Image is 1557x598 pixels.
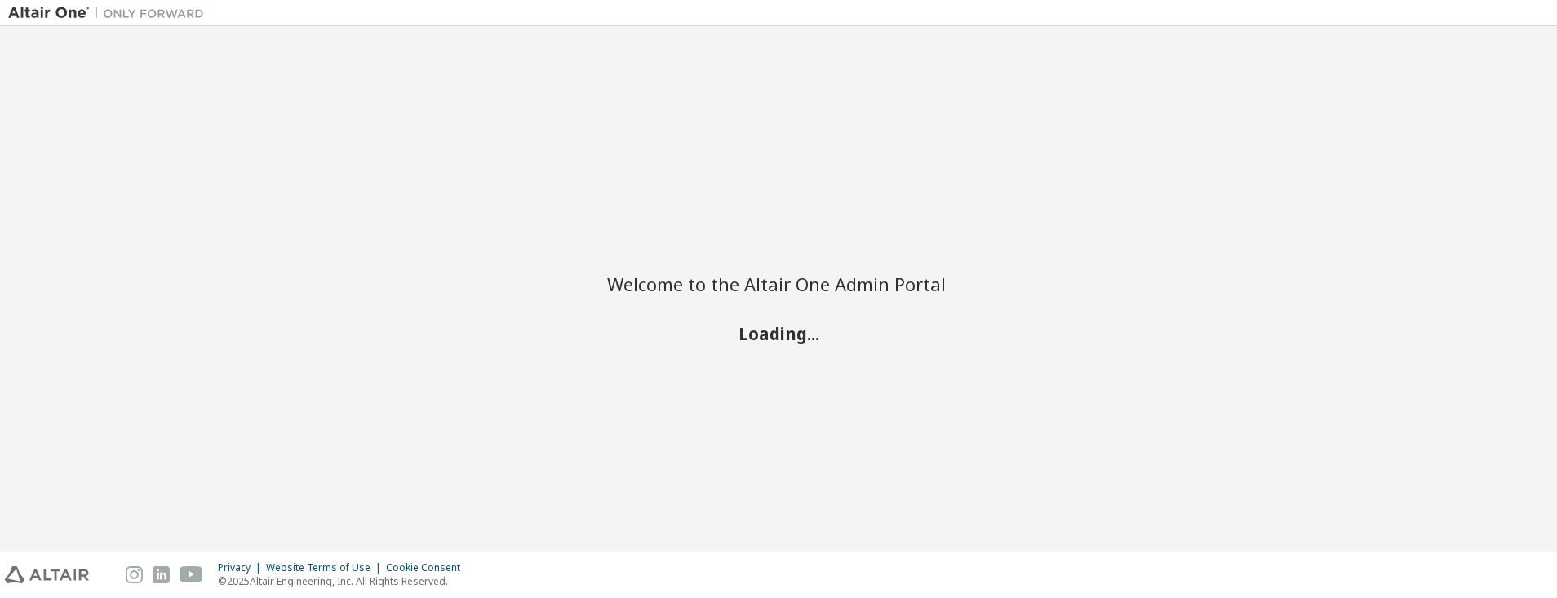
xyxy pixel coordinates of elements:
img: linkedin.svg [153,566,170,583]
div: Privacy [218,561,266,574]
img: instagram.svg [126,566,143,583]
p: © 2025 Altair Engineering, Inc. All Rights Reserved. [218,574,470,588]
div: Cookie Consent [386,561,470,574]
img: altair_logo.svg [5,566,89,583]
h2: Loading... [607,322,950,343]
h2: Welcome to the Altair One Admin Portal [607,272,950,295]
img: Altair One [8,5,212,21]
div: Website Terms of Use [266,561,386,574]
img: youtube.svg [180,566,203,583]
